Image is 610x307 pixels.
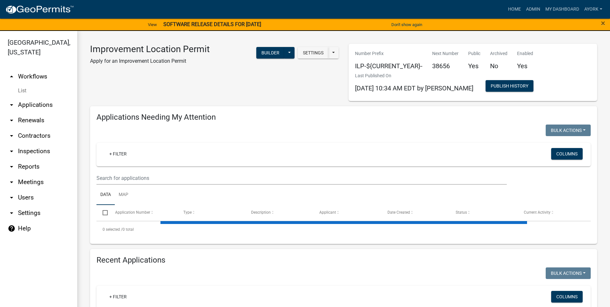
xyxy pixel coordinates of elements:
[601,19,605,28] span: ×
[551,291,583,302] button: Columns
[381,205,450,220] datatable-header-cell: Date Created
[104,148,132,160] a: + Filter
[109,205,177,220] datatable-header-cell: Application Number
[96,205,109,220] datatable-header-cell: Select
[389,19,425,30] button: Don't show again
[505,3,524,15] a: Home
[486,80,533,92] button: Publish History
[518,205,586,220] datatable-header-cell: Current Activity
[601,19,605,27] button: Close
[468,50,480,57] p: Public
[90,44,210,55] h3: Improvement Location Permit
[517,50,533,57] p: Enabled
[387,210,410,215] span: Date Created
[8,147,15,155] i: arrow_drop_down
[524,3,543,15] a: Admin
[543,3,582,15] a: My Dashboard
[177,205,245,220] datatable-header-cell: Type
[456,210,467,215] span: Status
[96,172,507,185] input: Search for applications
[8,101,15,109] i: arrow_drop_down
[355,50,423,57] p: Number Prefix
[551,148,583,160] button: Columns
[8,209,15,217] i: arrow_drop_down
[486,84,533,89] wm-modal-confirm: Workflow Publish History
[8,163,15,171] i: arrow_drop_down
[546,267,591,279] button: Bulk Actions
[517,62,533,70] h5: Yes
[96,256,591,265] h4: Recent Applications
[546,125,591,136] button: Bulk Actions
[468,62,480,70] h5: Yes
[96,113,591,122] h4: Applications Needing My Attention
[8,178,15,186] i: arrow_drop_down
[251,210,271,215] span: Description
[8,225,15,232] i: help
[115,185,132,205] a: Map
[313,205,381,220] datatable-header-cell: Applicant
[245,205,313,220] datatable-header-cell: Description
[524,210,551,215] span: Current Activity
[8,132,15,140] i: arrow_drop_down
[298,47,329,59] button: Settings
[90,57,210,65] p: Apply for an Improvement Location Permit
[355,62,423,70] h5: ILP-${CURRENT_YEAR}-
[96,221,591,237] div: 0 total
[96,185,115,205] a: Data
[8,116,15,124] i: arrow_drop_down
[163,21,261,27] strong: SOFTWARE RELEASE DETAILS FOR [DATE]
[8,73,15,80] i: arrow_drop_up
[490,50,507,57] p: Archived
[8,194,15,201] i: arrow_drop_down
[145,19,159,30] a: View
[256,47,285,59] button: Builder
[183,210,192,215] span: Type
[103,227,123,232] span: 0 selected /
[319,210,336,215] span: Applicant
[450,205,518,220] datatable-header-cell: Status
[490,62,507,70] h5: No
[104,291,132,302] a: + Filter
[582,3,605,15] a: ayork
[355,84,473,92] span: [DATE] 10:34 AM EDT by [PERSON_NAME]
[432,62,459,70] h5: 38656
[355,72,473,79] p: Last Published On
[115,210,150,215] span: Application Number
[432,50,459,57] p: Next Number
